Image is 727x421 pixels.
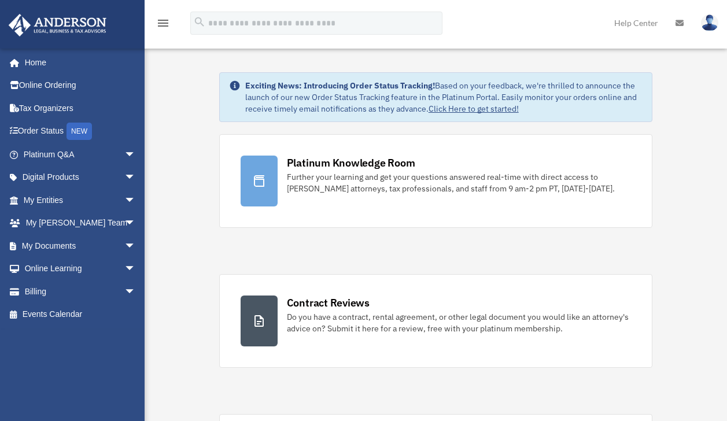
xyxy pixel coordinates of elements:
[124,280,147,304] span: arrow_drop_down
[701,14,718,31] img: User Pic
[124,166,147,190] span: arrow_drop_down
[8,280,153,303] a: Billingarrow_drop_down
[8,189,153,212] a: My Entitiesarrow_drop_down
[67,123,92,140] div: NEW
[8,166,153,189] a: Digital Productsarrow_drop_down
[8,51,147,74] a: Home
[287,156,415,170] div: Platinum Knowledge Room
[124,257,147,281] span: arrow_drop_down
[245,80,643,115] div: Based on your feedback, we're thrilled to announce the launch of our new Order Status Tracking fe...
[156,16,170,30] i: menu
[245,80,435,91] strong: Exciting News: Introducing Order Status Tracking!
[193,16,206,28] i: search
[5,14,110,36] img: Anderson Advisors Platinum Portal
[8,97,153,120] a: Tax Organizers
[124,234,147,258] span: arrow_drop_down
[8,234,153,257] a: My Documentsarrow_drop_down
[8,143,153,166] a: Platinum Q&Aarrow_drop_down
[8,120,153,143] a: Order StatusNEW
[287,296,370,310] div: Contract Reviews
[429,104,519,114] a: Click Here to get started!
[8,257,153,280] a: Online Learningarrow_drop_down
[156,20,170,30] a: menu
[8,212,153,235] a: My [PERSON_NAME] Teamarrow_drop_down
[124,189,147,212] span: arrow_drop_down
[8,303,153,326] a: Events Calendar
[124,212,147,235] span: arrow_drop_down
[287,311,632,334] div: Do you have a contract, rental agreement, or other legal document you would like an attorney's ad...
[8,74,153,97] a: Online Ordering
[124,143,147,167] span: arrow_drop_down
[219,274,653,368] a: Contract Reviews Do you have a contract, rental agreement, or other legal document you would like...
[287,171,632,194] div: Further your learning and get your questions answered real-time with direct access to [PERSON_NAM...
[219,134,653,228] a: Platinum Knowledge Room Further your learning and get your questions answered real-time with dire...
